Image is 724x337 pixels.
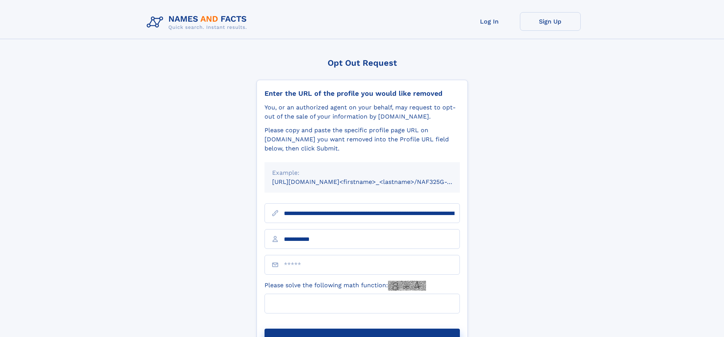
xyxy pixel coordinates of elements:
label: Please solve the following math function: [265,281,426,291]
div: You, or an authorized agent on your behalf, may request to opt-out of the sale of your informatio... [265,103,460,121]
div: Enter the URL of the profile you would like removed [265,89,460,98]
a: Sign Up [520,12,581,31]
div: Example: [272,168,452,177]
a: Log In [459,12,520,31]
small: [URL][DOMAIN_NAME]<firstname>_<lastname>/NAF325G-xxxxxxxx [272,178,474,185]
div: Please copy and paste the specific profile page URL on [DOMAIN_NAME] you want removed into the Pr... [265,126,460,153]
img: Logo Names and Facts [144,12,253,33]
div: Opt Out Request [257,58,468,68]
